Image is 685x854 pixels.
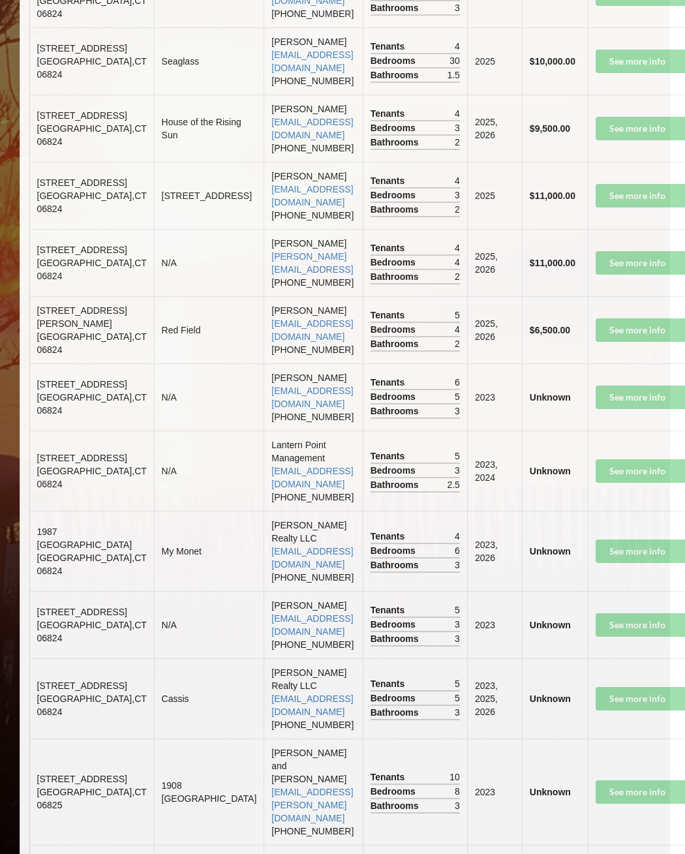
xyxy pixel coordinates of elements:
[37,392,147,416] span: [GEOGRAPHIC_DATA] , CT 06824
[37,680,127,691] span: [STREET_ADDRESS]
[271,184,353,207] a: [EMAIL_ADDRESS][DOMAIN_NAME]
[37,774,127,784] span: [STREET_ADDRESS]
[530,392,571,403] b: Unknown
[37,177,127,188] span: [STREET_ADDRESS]
[371,478,422,491] span: Bathrooms
[371,189,419,202] span: Bedrooms
[455,450,460,463] span: 5
[154,95,264,162] td: House of the Rising Sun
[264,296,362,363] td: [PERSON_NAME] [PHONE_NUMBER]
[271,117,353,140] a: [EMAIL_ADDRESS][DOMAIN_NAME]
[371,677,408,690] span: Tenants
[264,739,362,845] td: [PERSON_NAME] and [PERSON_NAME] [PHONE_NUMBER]
[530,787,571,797] b: Unknown
[371,390,419,403] span: Bedrooms
[455,404,460,418] span: 3
[37,694,147,717] span: [GEOGRAPHIC_DATA] , CT 06824
[371,692,419,705] span: Bedrooms
[530,191,575,201] b: $11,000.00
[455,603,460,617] span: 5
[455,632,460,645] span: 3
[371,40,408,53] span: Tenants
[449,54,460,67] span: 30
[37,123,147,147] span: [GEOGRAPHIC_DATA] , CT 06824
[371,69,422,82] span: Bathrooms
[264,229,362,296] td: [PERSON_NAME] [PHONE_NUMBER]
[455,121,460,134] span: 3
[264,431,362,511] td: Lantern Point Management [PHONE_NUMBER]
[271,386,353,409] a: [EMAIL_ADDRESS][DOMAIN_NAME]
[467,591,522,658] td: 2023
[264,658,362,739] td: [PERSON_NAME] Realty LLC [PHONE_NUMBER]
[371,404,422,418] span: Bathrooms
[530,325,570,335] b: $6,500.00
[271,318,353,342] a: [EMAIL_ADDRESS][DOMAIN_NAME]
[455,256,460,269] span: 4
[455,544,460,557] span: 6
[455,706,460,719] span: 3
[467,162,522,229] td: 2025
[449,770,460,784] span: 10
[455,530,460,543] span: 4
[271,466,353,489] a: [EMAIL_ADDRESS][DOMAIN_NAME]
[264,363,362,431] td: [PERSON_NAME] [PHONE_NUMBER]
[455,270,460,283] span: 2
[467,511,522,591] td: 2023, 2026
[455,189,460,202] span: 3
[371,450,408,463] span: Tenants
[371,632,422,645] span: Bathrooms
[371,121,419,134] span: Bedrooms
[271,50,353,73] a: [EMAIL_ADDRESS][DOMAIN_NAME]
[371,785,419,798] span: Bedrooms
[37,526,132,550] span: 1987 [GEOGRAPHIC_DATA]
[154,658,264,739] td: Cassis
[37,453,127,463] span: [STREET_ADDRESS]
[447,478,459,491] span: 2.5
[264,27,362,95] td: [PERSON_NAME] [PHONE_NUMBER]
[530,123,570,134] b: $9,500.00
[447,69,459,82] span: 1.5
[371,174,408,187] span: Tenants
[264,162,362,229] td: [PERSON_NAME] [PHONE_NUMBER]
[154,591,264,658] td: N/A
[37,466,147,489] span: [GEOGRAPHIC_DATA] , CT 06824
[455,1,460,14] span: 3
[154,431,264,511] td: N/A
[455,174,460,187] span: 4
[271,787,353,823] a: [EMAIL_ADDRESS][PERSON_NAME][DOMAIN_NAME]
[467,95,522,162] td: 2025, 2026
[154,229,264,296] td: N/A
[530,56,575,67] b: $10,000.00
[455,337,460,350] span: 2
[154,162,264,229] td: [STREET_ADDRESS]
[371,107,408,120] span: Tenants
[467,27,522,95] td: 2025
[455,136,460,149] span: 2
[37,245,127,255] span: [STREET_ADDRESS]
[467,739,522,845] td: 2023
[371,309,408,322] span: Tenants
[467,431,522,511] td: 2023, 2024
[371,799,422,812] span: Bathrooms
[371,203,422,216] span: Bathrooms
[467,658,522,739] td: 2023, 2025, 2026
[371,618,419,631] span: Bedrooms
[37,379,127,389] span: [STREET_ADDRESS]
[530,258,575,268] b: $11,000.00
[455,785,460,798] span: 8
[371,558,422,572] span: Bathrooms
[37,607,127,617] span: [STREET_ADDRESS]
[467,296,522,363] td: 2025, 2026
[455,464,460,477] span: 3
[371,544,419,557] span: Bedrooms
[530,620,571,630] b: Unknown
[455,309,460,322] span: 5
[530,694,571,704] b: Unknown
[530,546,571,557] b: Unknown
[37,56,147,80] span: [GEOGRAPHIC_DATA] , CT 06824
[154,739,264,845] td: 1908 [GEOGRAPHIC_DATA]
[271,546,353,570] a: [EMAIL_ADDRESS][DOMAIN_NAME]
[455,799,460,812] span: 3
[37,331,147,355] span: [GEOGRAPHIC_DATA] , CT 06824
[271,251,353,275] a: [PERSON_NAME][EMAIL_ADDRESS]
